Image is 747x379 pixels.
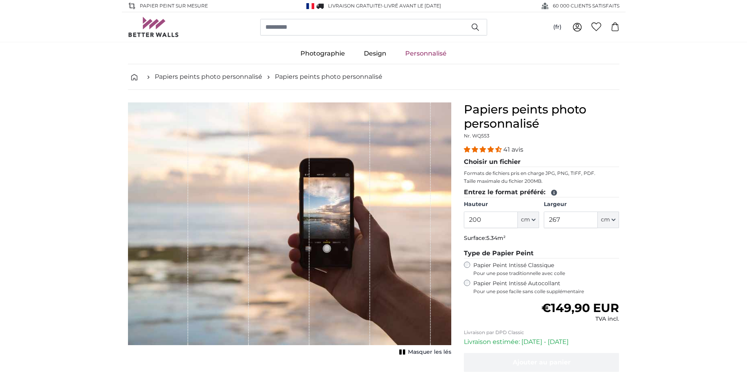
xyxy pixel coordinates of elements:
[128,102,451,358] div: 1 of 1
[521,216,530,224] span: cm
[464,329,619,336] p: Livraison par DPD Classic
[354,43,396,64] a: Design
[464,234,619,242] p: Surface:
[601,216,610,224] span: cm
[513,359,571,366] span: Ajouter au panier
[397,347,451,358] button: Masquer les lés
[464,249,619,258] legend: Type de Papier Peint
[486,234,506,242] span: 5.34m²
[464,337,619,347] p: Livraison estimée: [DATE] - [DATE]
[306,3,314,9] img: France
[291,43,354,64] a: Photographie
[464,188,619,197] legend: Entrez le format préféré:
[464,201,539,208] label: Hauteur
[518,212,539,228] button: cm
[464,178,619,184] p: Taille maximale du fichier 200MB.
[464,133,489,139] span: Nr. WQ553
[464,170,619,176] p: Formats de fichiers pris en charge JPG, PNG, TIFF, PDF.
[382,3,441,9] span: -
[384,3,441,9] span: Livré avant le [DATE]
[328,3,382,9] span: Livraison GRATUITE!
[473,262,619,277] label: Papier Peint Intissé Classique
[464,353,619,372] button: Ajouter au panier
[464,102,619,131] h1: Papiers peints photo personnalisé
[541,301,619,315] span: €149,90 EUR
[128,64,619,90] nav: breadcrumbs
[275,72,382,82] a: Papiers peints photo personnalisé
[544,201,619,208] label: Largeur
[396,43,456,64] a: Personnalisé
[128,17,179,37] img: Betterwalls
[598,212,619,228] button: cm
[464,146,503,153] span: 4.39 stars
[408,348,451,356] span: Masquer les lés
[155,72,262,82] a: Papiers peints photo personnalisé
[473,288,619,295] span: Pour une pose facile sans colle supplémentaire
[473,280,619,295] label: Papier Peint Intissé Autocollant
[547,20,568,34] button: (fr)
[503,146,523,153] span: 41 avis
[464,157,619,167] legend: Choisir un fichier
[473,270,619,277] span: Pour une pose traditionnelle avec colle
[541,315,619,323] div: TVA incl.
[553,2,619,9] span: 60 000 CLIENTS SATISFAITS
[140,2,208,9] span: Papier peint sur mesure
